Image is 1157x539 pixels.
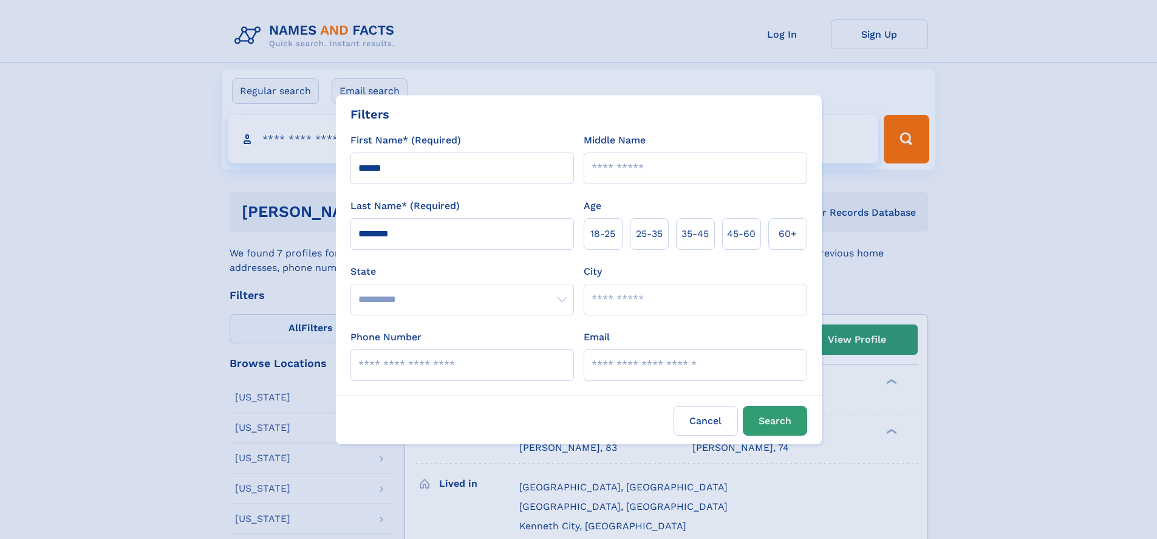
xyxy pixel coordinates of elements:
[636,227,663,241] span: 25‑35
[350,133,461,148] label: First Name* (Required)
[350,105,389,123] div: Filters
[779,227,797,241] span: 60+
[674,406,738,436] label: Cancel
[743,406,807,436] button: Search
[350,330,422,345] label: Phone Number
[590,227,615,241] span: 18‑25
[584,264,602,279] label: City
[584,199,601,213] label: Age
[584,133,646,148] label: Middle Name
[681,227,709,241] span: 35‑45
[350,264,574,279] label: State
[350,199,460,213] label: Last Name* (Required)
[727,227,756,241] span: 45‑60
[584,330,610,345] label: Email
